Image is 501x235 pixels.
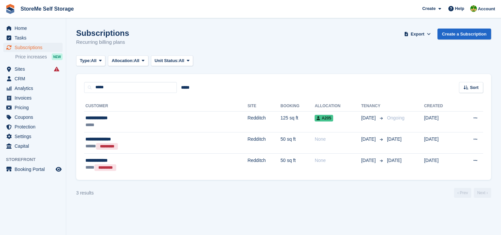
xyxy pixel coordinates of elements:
[280,111,315,132] td: 125 sq ft
[15,24,54,33] span: Home
[18,3,76,14] a: StoreMe Self Storage
[315,101,361,112] th: Allocation
[474,188,491,198] a: Next
[15,141,54,151] span: Capital
[76,29,129,38] h1: Subscriptions
[15,113,54,122] span: Coupons
[3,24,63,33] a: menu
[437,29,491,39] a: Create a Subscription
[247,111,280,132] td: Redditch
[15,122,54,131] span: Protection
[76,190,94,196] div: 3 results
[315,157,361,164] div: None
[280,132,315,154] td: 50 sq ft
[280,154,315,175] td: 50 sq ft
[455,5,464,12] span: Help
[15,93,54,103] span: Invoices
[54,66,59,72] i: Smart entry sync failures have occurred
[361,101,384,112] th: Tenancy
[3,43,63,52] a: menu
[15,54,47,60] span: Price increases
[361,157,377,164] span: [DATE]
[3,84,63,93] a: menu
[424,154,458,175] td: [DATE]
[247,101,280,112] th: Site
[91,57,97,64] span: All
[108,55,148,66] button: Allocation: All
[84,101,247,112] th: Customer
[403,29,432,39] button: Export
[3,74,63,83] a: menu
[3,64,63,74] a: menu
[3,165,63,174] a: menu
[3,132,63,141] a: menu
[478,6,495,12] span: Account
[80,57,91,64] span: Type:
[76,55,105,66] button: Type: All
[15,53,63,60] a: Price increases NEW
[470,84,478,91] span: Sort
[3,113,63,122] a: menu
[3,141,63,151] a: menu
[3,103,63,112] a: menu
[247,154,280,175] td: Redditch
[15,64,54,74] span: Sites
[470,5,477,12] img: StorMe
[52,53,63,60] div: NEW
[3,93,63,103] a: menu
[151,55,193,66] button: Unit Status: All
[280,101,315,112] th: Booking
[6,156,66,163] span: Storefront
[387,115,404,120] span: Ongoing
[3,33,63,42] a: menu
[15,132,54,141] span: Settings
[179,57,184,64] span: All
[15,43,54,52] span: Subscriptions
[424,101,458,112] th: Created
[134,57,139,64] span: All
[15,165,54,174] span: Booking Portal
[15,84,54,93] span: Analytics
[424,132,458,154] td: [DATE]
[411,31,424,38] span: Export
[5,4,15,14] img: stora-icon-8386f47178a22dfd0bd8f6a31ec36ba5ce8667c1dd55bd0f319d3a0aa187defe.svg
[15,74,54,83] span: CRM
[315,136,361,143] div: None
[454,188,471,198] a: Previous
[387,158,401,163] span: [DATE]
[315,115,333,121] span: A205
[361,115,377,121] span: [DATE]
[453,188,492,198] nav: Page
[387,136,401,142] span: [DATE]
[422,5,435,12] span: Create
[247,132,280,154] td: Redditch
[3,122,63,131] a: menu
[424,111,458,132] td: [DATE]
[361,136,377,143] span: [DATE]
[15,103,54,112] span: Pricing
[76,39,129,46] p: Recurring billing plans
[15,33,54,42] span: Tasks
[112,57,134,64] span: Allocation:
[55,165,63,173] a: Preview store
[155,57,179,64] span: Unit Status:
